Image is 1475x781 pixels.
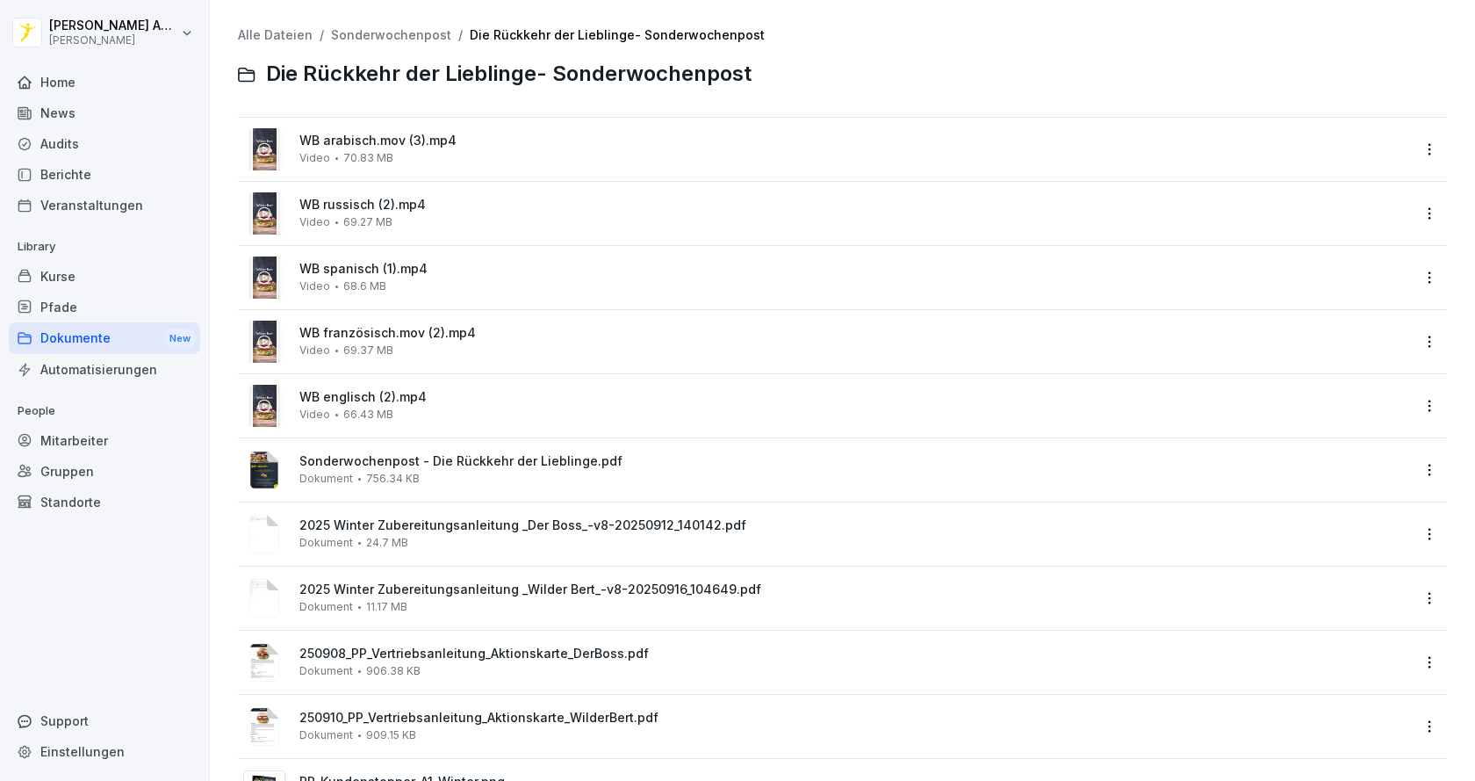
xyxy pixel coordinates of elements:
[49,34,177,47] p: [PERSON_NAME]
[299,198,1410,213] span: WB russisch (2).mp4
[49,18,177,33] p: [PERSON_NAME] Akova
[299,134,1410,148] span: WB arabisch.mov (3).mp4
[299,216,330,228] span: Video
[299,473,353,485] span: Dokument
[299,711,1410,726] span: 250910_PP_Vertriebsanleitung_Aktionskarte_WilderBert.pdf
[458,28,463,43] span: /
[299,518,1410,533] span: 2025 Winter Zubereitungsanleitung _Der Boss_-v8-20250912_140142.pdf
[366,665,421,677] span: 906.38 KB
[299,390,1410,405] span: WB englisch (2).mp4
[366,729,416,741] span: 909.15 KB
[299,537,353,549] span: Dokument
[299,152,330,164] span: Video
[299,409,330,421] span: Video
[9,705,200,736] div: Support
[299,729,353,741] span: Dokument
[9,233,200,261] p: Library
[9,425,200,456] a: Mitarbeiter
[343,344,393,357] span: 69.37 MB
[366,473,420,485] span: 756.34 KB
[366,537,408,549] span: 24.7 MB
[238,27,313,42] a: Alle Dateien
[299,601,353,613] span: Dokument
[331,27,451,42] a: Sonderwochenpost
[165,329,195,349] div: New
[9,261,200,292] a: Kurse
[299,454,1410,469] span: Sonderwochenpost - Die Rückkehr der Lieblinge.pdf
[9,736,200,767] a: Einstellungen
[9,322,200,355] div: Dokumente
[343,280,386,293] span: 68.6 MB
[9,128,200,159] a: Audits
[9,98,200,128] a: News
[343,216,392,228] span: 69.27 MB
[9,397,200,425] p: People
[366,601,407,613] span: 11.17 MB
[9,487,200,517] a: Standorte
[343,152,393,164] span: 70.83 MB
[9,456,200,487] a: Gruppen
[299,344,330,357] span: Video
[299,280,330,293] span: Video
[9,67,200,98] a: Home
[299,665,353,677] span: Dokument
[320,28,324,43] span: /
[9,292,200,322] a: Pfade
[299,647,1410,662] span: 250908_PP_Vertriebsanleitung_Aktionskarte_DerBoss.pdf
[470,27,765,42] a: Die Rückkehr der Lieblinge- Sonderwochenpost
[299,262,1410,277] span: WB spanisch (1).mp4
[299,582,1410,597] span: 2025 Winter Zubereitungsanleitung _Wilder Bert_-v8-20250916_104649.pdf
[9,190,200,221] a: Veranstaltungen
[266,61,752,87] span: Die Rückkehr der Lieblinge- Sonderwochenpost
[343,409,393,421] span: 66.43 MB
[299,326,1410,341] span: WB französisch.mov (2).mp4
[9,159,200,190] a: Berichte
[9,322,200,355] a: DokumenteNew
[9,354,200,385] a: Automatisierungen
